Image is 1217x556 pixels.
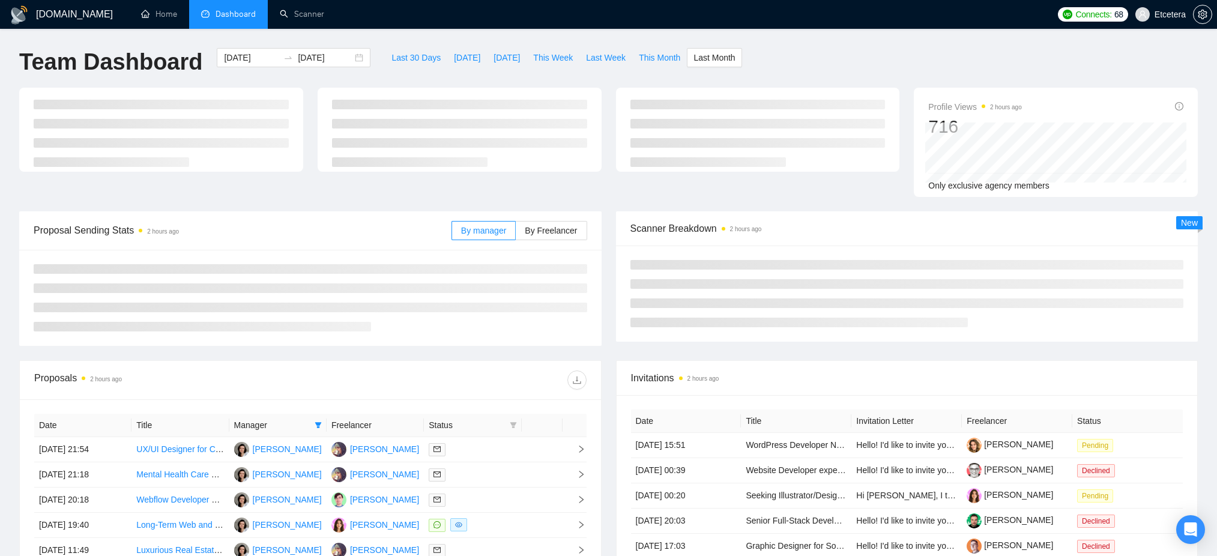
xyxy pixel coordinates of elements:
a: Declined [1077,465,1120,475]
div: [PERSON_NAME] [350,468,419,481]
span: Last 30 Days [391,51,441,64]
span: Status [429,419,504,432]
span: Dashboard [216,9,256,19]
th: Status [1072,409,1183,433]
span: By Freelancer [525,226,577,235]
a: WordPress Developer Needed to Complete Custom WooCommerce Theme [746,440,1027,450]
a: PS[PERSON_NAME] [331,444,419,453]
a: Senior Full-Stack Developer for MERN and Web3 Integration [746,516,972,525]
img: TT [234,492,249,507]
th: Title [131,414,229,437]
img: c1U28jQPTAyuiOlES-TwaD6mGLCkmTDfLtTFebe1xB4CWi2bcOC8xitlq9HfN90Gqy [967,488,982,503]
span: By manager [461,226,506,235]
span: right [567,445,585,453]
a: PD[PERSON_NAME] [331,519,419,529]
span: Invitations [631,370,1183,385]
th: Freelancer [327,414,424,437]
button: Last Month [687,48,741,67]
span: right [567,546,585,554]
a: UX/UI Designer for Curriculum Platform [136,444,283,454]
span: Only exclusive agency members [928,181,1049,190]
td: [DATE] 21:18 [34,462,131,488]
button: setting [1193,5,1212,24]
button: This Week [527,48,579,67]
td: Senior Full-Stack Developer for MERN and Web3 Integration [741,509,851,534]
img: TT [234,518,249,533]
img: PS [331,467,346,482]
img: c1uQAp2P99HDXYUFkeHKoeFwhe7Elps9CCLFLliUPMTetWuUr07oTfKPrUlrsnlI0k [967,539,982,554]
th: Manager [229,414,327,437]
button: [DATE] [447,48,487,67]
a: [PERSON_NAME] [967,540,1053,550]
span: dashboard [201,10,210,18]
span: [DATE] [494,51,520,64]
div: [PERSON_NAME] [350,493,419,506]
a: [PERSON_NAME] [967,440,1053,449]
span: setting [1194,10,1212,19]
a: TT[PERSON_NAME] [234,469,322,479]
td: [DATE] 00:39 [631,458,741,483]
a: Long-Term Web and Graphic Designer (WordPress and Shopify) [136,520,376,530]
input: Start date [224,51,279,64]
span: mail [433,546,441,554]
span: Pending [1077,489,1113,503]
span: download [568,375,586,385]
span: New [1181,218,1198,228]
span: right [567,521,585,529]
a: Seeking Illustrator/Designer for Custom Website Graphics (HR/Healthcare SaaS) [746,491,1047,500]
a: homeHome [141,9,177,19]
a: Webflow Developer – Pixel-Perfect Figma Implementation [136,495,351,504]
span: filter [312,416,324,434]
img: PD [331,518,346,533]
span: This Month [639,51,680,64]
a: [PERSON_NAME] [967,490,1053,500]
td: [DATE] 20:03 [631,509,741,534]
span: Pending [1077,439,1113,452]
span: Profile Views [928,100,1022,114]
a: Mental Health Care Website Redesign - Web Designer Needed [136,470,372,479]
td: Mental Health Care Website Redesign - Web Designer Needed [131,462,229,488]
td: [DATE] 20:18 [34,488,131,513]
h1: Team Dashboard [19,48,202,76]
span: mail [433,471,441,478]
time: 2 hours ago [90,376,122,382]
a: TT[PERSON_NAME] [234,444,322,453]
img: TT [234,467,249,482]
img: upwork-logo.png [1063,10,1072,19]
td: [DATE] 00:20 [631,483,741,509]
th: Date [631,409,741,433]
td: Webflow Developer – Pixel-Perfect Figma Implementation [131,488,229,513]
span: Proposal Sending Stats [34,223,451,238]
img: c1j3LM-P8wYGiNJFOz_ykoDtzB4IbR1eXHCmdn6mkzey13rf0U2oYvbmCfs7AXqnBj [967,513,982,528]
div: Proposals [34,370,310,390]
div: [PERSON_NAME] [253,493,322,506]
div: [PERSON_NAME] [253,518,322,531]
span: filter [315,422,322,429]
button: download [567,370,587,390]
div: [PERSON_NAME] [253,468,322,481]
span: swap-right [283,53,293,62]
a: Pending [1077,491,1118,500]
span: right [567,495,585,504]
span: message [433,521,441,528]
div: [PERSON_NAME] [350,518,419,531]
span: [DATE] [454,51,480,64]
div: Open Intercom Messenger [1176,515,1205,544]
span: Connects: [1076,8,1112,21]
a: [PERSON_NAME] [967,515,1053,525]
img: logo [10,5,29,25]
a: PS[PERSON_NAME] [331,469,419,479]
span: This Week [533,51,573,64]
span: Scanner Breakdown [630,221,1184,236]
span: Declined [1077,540,1115,553]
button: Last Week [579,48,632,67]
span: Last Month [693,51,735,64]
a: TT[PERSON_NAME] [234,545,322,554]
span: mail [433,446,441,453]
span: Manager [234,419,310,432]
span: info-circle [1175,102,1183,110]
a: setting [1193,10,1212,19]
a: Declined [1077,541,1120,551]
td: [DATE] 19:40 [34,513,131,538]
a: searchScanner [280,9,324,19]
